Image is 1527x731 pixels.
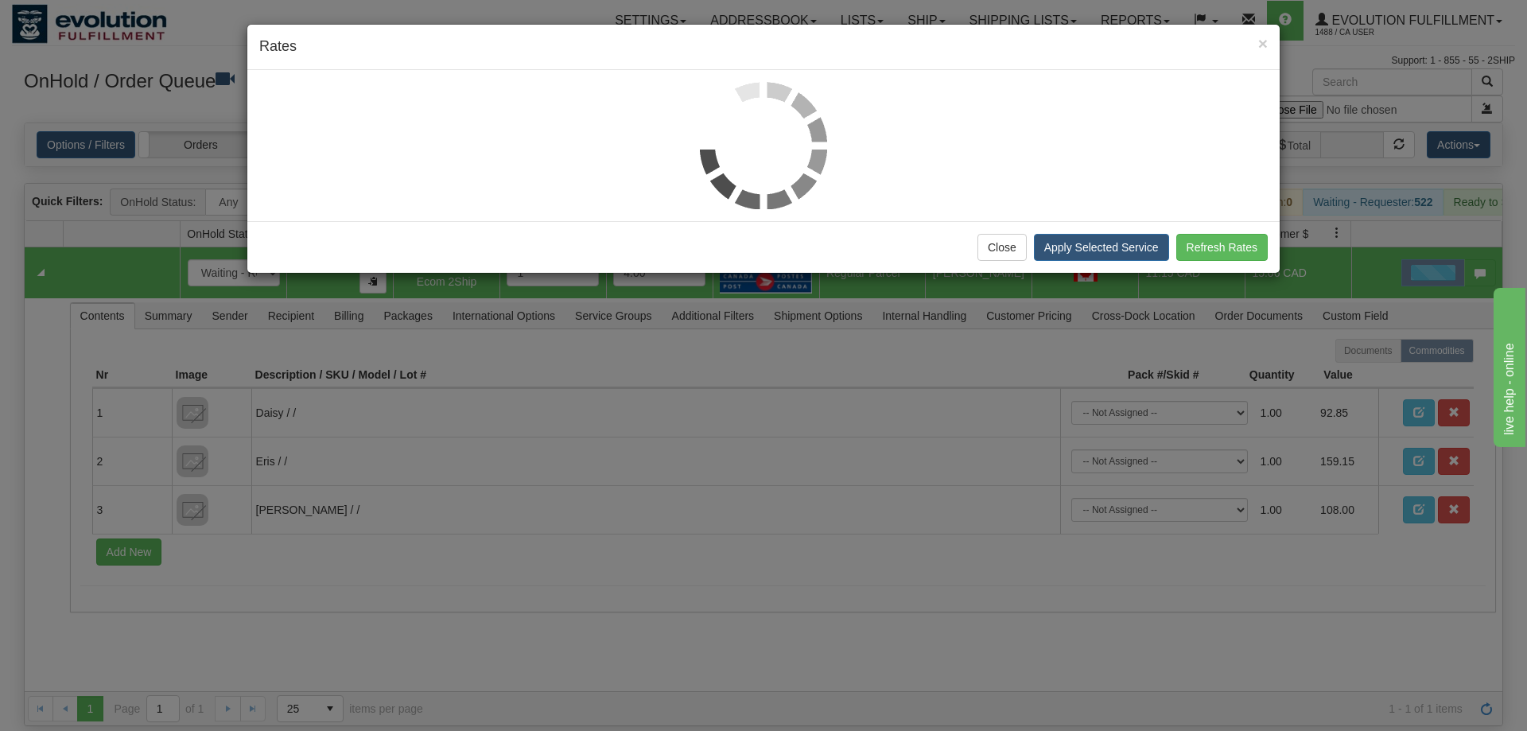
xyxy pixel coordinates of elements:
div: live help - online [12,10,147,29]
button: Close [977,234,1027,261]
button: Close [1258,35,1268,52]
h4: Rates [259,37,1268,57]
button: Refresh Rates [1176,234,1268,261]
button: Apply Selected Service [1034,234,1169,261]
img: loader.gif [700,82,827,209]
iframe: chat widget [1490,284,1525,446]
span: × [1258,34,1268,52]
